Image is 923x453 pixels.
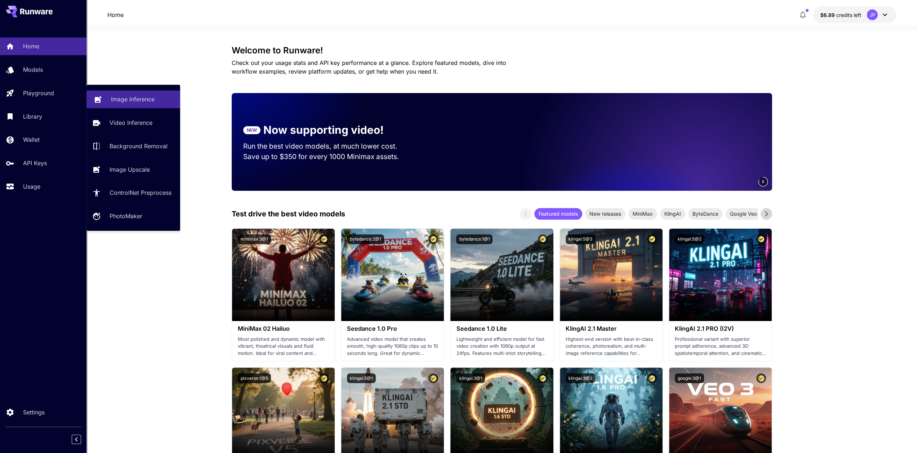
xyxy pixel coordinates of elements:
[23,408,45,417] p: Settings
[560,229,663,321] img: alt
[566,325,657,332] h3: KlingAI 2.1 Master
[232,208,345,219] p: Test drive the best video models
[110,118,152,127] p: Video Inference
[86,184,180,202] a: ControlNet Preprocess
[86,114,180,132] a: Video Inference
[86,137,180,155] a: Background Removal
[675,373,704,383] button: google:3@1
[347,234,384,244] button: bytedance:2@1
[247,127,257,133] p: NEW
[110,212,142,220] p: PhotoMaker
[232,229,335,321] img: alt
[450,229,553,321] img: alt
[836,12,861,18] span: credits left
[110,165,150,174] p: Image Upscale
[675,234,704,244] button: klingai:5@2
[238,234,271,244] button: minimax:3@1
[456,373,485,383] button: klingai:3@1
[347,325,438,332] h3: Seedance 1.0 Pro
[585,210,625,217] span: New releases
[675,336,766,357] p: Professional variant with superior prompt adherence, advanced 3D spatiotemporal attention, and ci...
[813,6,896,23] button: $6.88707
[347,336,438,357] p: Advanced video model that creates smooth, high-quality 1080p clips up to 10 seconds long. Great f...
[243,141,411,151] p: Run the best video models, at much lower cost.
[566,234,595,244] button: klingai:5@3
[23,112,42,121] p: Library
[77,433,86,446] div: Collapse sidebar
[86,207,180,225] a: PhotoMaker
[232,59,506,75] span: Check out your usage stats and API key performance at a glance. Explore featured models, dive int...
[72,435,81,444] button: Collapse sidebar
[566,336,657,357] p: Highest-end version with best-in-class coherence, photorealism, and multi-image reference capabil...
[23,182,40,191] p: Usage
[23,65,43,74] p: Models
[456,234,492,244] button: bytedance:1@1
[756,234,766,244] button: Certified Model – Vetted for best performance and includes a commercial license.
[319,373,329,383] button: Certified Model – Vetted for best performance and includes a commercial license.
[238,373,271,383] button: pixverse:1@5
[110,142,168,150] p: Background Removal
[107,10,124,19] nav: breadcrumb
[86,160,180,178] a: Image Upscale
[238,325,329,332] h3: MiniMax 02 Hailuo
[341,229,444,321] img: alt
[238,336,329,357] p: Most polished and dynamic model with vibrant, theatrical visuals and fluid motion. Ideal for vira...
[23,159,47,167] p: API Keys
[647,373,657,383] button: Certified Model – Vetted for best performance and includes a commercial license.
[456,336,547,357] p: Lightweight and efficient model for fast video creation with 1080p output at 24fps. Features mult...
[86,91,180,108] a: Image Inference
[566,373,595,383] button: klingai:3@2
[23,42,39,50] p: Home
[263,122,384,138] p: Now supporting video!
[538,234,548,244] button: Certified Model – Vetted for best performance and includes a commercial license.
[347,373,376,383] button: klingai:5@1
[820,12,836,18] span: $6.89
[660,210,685,217] span: KlingAI
[669,229,772,321] img: alt
[628,210,657,217] span: MiniMax
[456,325,547,332] h3: Seedance 1.0 Lite
[23,135,40,144] p: Wallet
[867,9,878,20] div: JP
[319,234,329,244] button: Certified Model – Vetted for best performance and includes a commercial license.
[428,234,438,244] button: Certified Model – Vetted for best performance and includes a commercial license.
[243,151,411,162] p: Save up to $350 for every 1000 Minimax assets.
[820,11,861,19] div: $6.88707
[688,210,723,217] span: ByteDance
[111,95,155,104] p: Image Inference
[726,210,761,217] span: Google Veo
[538,373,548,383] button: Certified Model – Vetted for best performance and includes a commercial license.
[675,325,766,332] h3: KlingAI 2.1 PRO (I2V)
[534,210,582,217] span: Featured models
[232,45,772,56] h3: Welcome to Runware!
[647,234,657,244] button: Certified Model – Vetted for best performance and includes a commercial license.
[428,373,438,383] button: Certified Model – Vetted for best performance and includes a commercial license.
[756,373,766,383] button: Certified Model – Vetted for best performance and includes a commercial license.
[762,179,764,184] span: 2
[107,10,124,19] p: Home
[23,89,54,97] p: Playground
[110,188,171,197] p: ControlNet Preprocess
